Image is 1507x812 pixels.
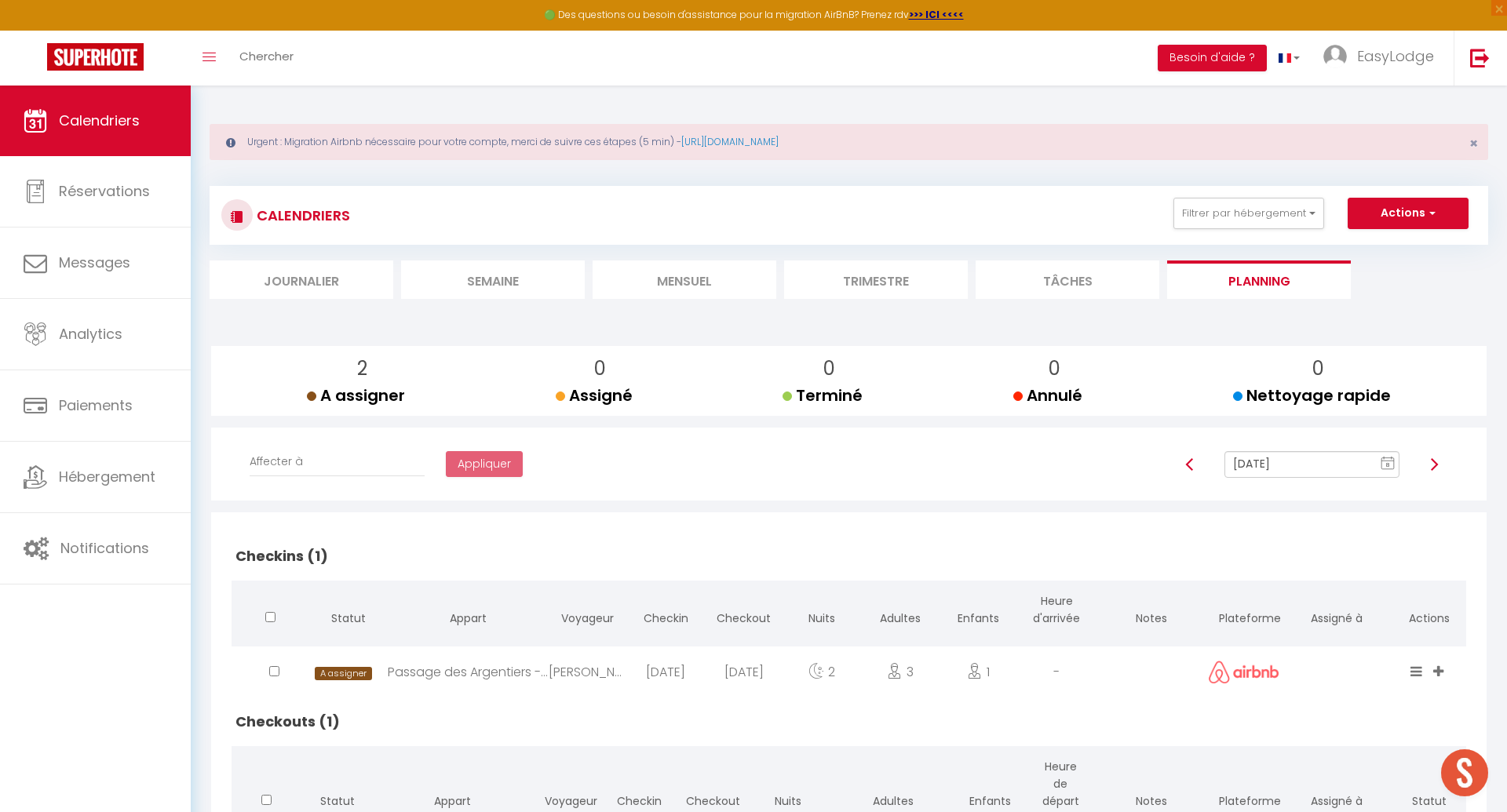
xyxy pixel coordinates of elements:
[1167,260,1351,299] li: Planning
[1470,48,1490,67] img: logout
[549,646,627,697] div: [PERSON_NAME]
[909,8,964,21] a: >>> ICI <<<<
[59,324,122,344] span: Analytics
[1246,354,1391,384] p: 0
[228,31,305,86] a: Chercher
[60,538,149,558] span: Notifications
[1013,384,1082,406] span: Annulé
[210,260,393,299] li: Journalier
[1207,581,1281,643] th: Plateforme
[1184,458,1196,471] img: arrow-left3.svg
[1018,581,1096,643] th: Heure d'arrivée
[1224,451,1399,478] input: Select Date
[253,198,350,233] h3: CALENDRIERS
[319,354,405,384] p: 2
[1233,384,1391,406] span: Nettoyage rapide
[232,697,1466,746] h2: Checkouts (1)
[434,793,471,809] span: Appart
[1323,45,1347,68] img: ...
[331,610,366,626] span: Statut
[59,253,130,272] span: Messages
[940,646,1018,697] div: 1
[556,384,633,406] span: Assigné
[450,610,487,626] span: Appart
[1348,198,1469,229] button: Actions
[446,451,523,478] button: Appliquer
[59,395,133,415] span: Paiements
[1441,749,1488,796] div: Ouvrir le chat
[1173,198,1324,229] button: Filtrer par hébergement
[1096,581,1207,643] th: Notes
[784,260,968,299] li: Trimestre
[940,581,1018,643] th: Enfants
[239,48,294,64] span: Chercher
[59,467,155,486] span: Hébergement
[59,181,150,201] span: Réservations
[681,135,779,148] a: [URL][DOMAIN_NAME]
[783,646,862,697] div: 2
[626,646,705,697] div: [DATE]
[861,646,940,697] div: 3
[783,581,862,643] th: Nuits
[783,384,863,406] span: Terminé
[320,793,355,809] span: Statut
[705,581,783,643] th: Checkout
[315,667,371,680] span: A assigner
[1469,133,1478,153] span: ×
[1158,45,1267,71] button: Besoin d'aide ?
[1428,458,1440,471] img: arrow-right3.svg
[401,260,585,299] li: Semaine
[861,581,940,643] th: Adultes
[307,384,405,406] span: A assigner
[1392,581,1466,643] th: Actions
[1312,31,1454,86] a: ... EasyLodge
[232,532,1466,581] h2: Checkins (1)
[1386,461,1390,468] text: 8
[1281,581,1392,643] th: Assigné à
[1469,137,1478,151] button: Close
[210,124,1488,160] div: Urgent : Migration Airbnb nécessaire pour votre compte, merci de suivre ces étapes (5 min) -
[47,43,144,71] img: Super Booking
[1357,46,1434,66] span: EasyLodge
[976,260,1159,299] li: Tâches
[59,111,140,130] span: Calendriers
[593,260,776,299] li: Mensuel
[1026,354,1082,384] p: 0
[795,354,863,384] p: 0
[1209,661,1279,683] img: airbnb2.png
[1018,646,1096,697] div: -
[705,646,783,697] div: [DATE]
[388,646,549,697] div: Passage des Argentiers - 2 chambres
[568,354,633,384] p: 0
[626,581,705,643] th: Checkin
[549,581,627,643] th: Voyageur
